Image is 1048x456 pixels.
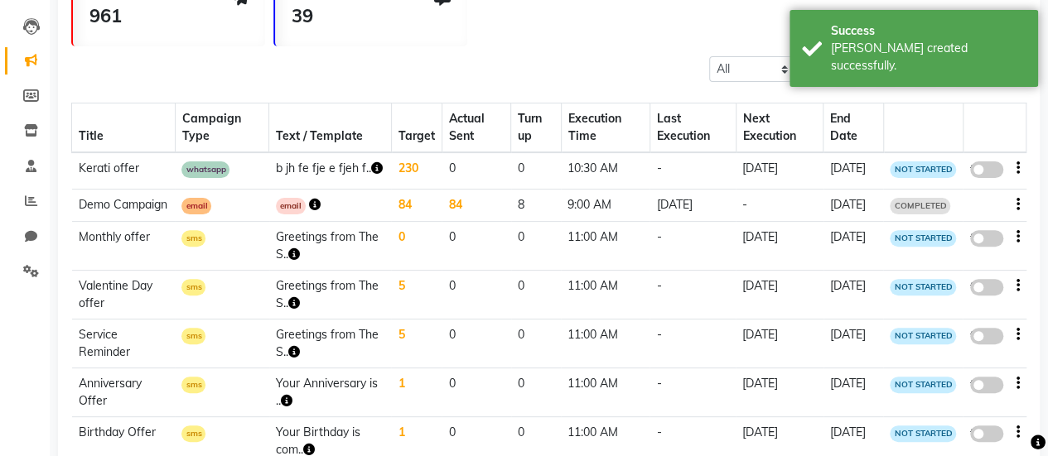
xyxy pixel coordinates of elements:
label: false [970,377,1003,393]
th: Title [72,103,176,153]
span: email [276,198,306,214]
span: sms [181,230,205,247]
td: 0 [442,221,510,270]
span: sms [181,279,205,295]
div: Success [831,22,1026,40]
div: 961 [89,2,171,30]
td: - [650,367,736,416]
td: [DATE] [823,319,884,367]
td: - [650,270,736,319]
td: 84 [442,189,510,221]
th: Text / Template [269,103,392,153]
td: Monthly offer [72,221,176,270]
td: 0 [442,367,510,416]
th: End Date [823,103,884,153]
div: 39 [292,2,407,30]
td: 230 [391,152,442,189]
span: NOT STARTED [890,161,956,178]
span: COMPLETED [890,198,950,214]
td: Demo Campaign [72,189,176,221]
th: Campaign Type [175,103,268,153]
td: [DATE] [823,189,884,221]
td: [DATE] [736,367,823,416]
td: - [650,152,736,189]
span: NOT STARTED [890,377,956,393]
td: 1 [391,367,442,416]
label: false [970,425,1003,442]
label: false [970,279,1003,295]
th: Next Execution [736,103,823,153]
td: 11:00 AM [561,319,650,367]
td: 5 [391,270,442,319]
td: Kerati offer [72,152,176,189]
label: false [970,328,1003,344]
span: sms [181,377,205,393]
td: [DATE] [736,270,823,319]
td: 5 [391,319,442,367]
td: - [650,319,736,367]
td: [DATE] [736,319,823,367]
td: - [650,221,736,270]
span: sms [181,425,205,442]
td: [DATE] [736,152,823,189]
td: [DATE] [823,221,884,270]
div: Bill created successfully. [831,40,1026,74]
td: 11:00 AM [561,221,650,270]
td: [DATE] [823,367,884,416]
td: Valentine Day offer [72,270,176,319]
label: false [970,161,1003,178]
td: 11:00 AM [561,367,650,416]
td: [DATE] [823,270,884,319]
td: b jh fe fje e fjeh f.. [269,152,392,189]
td: Service Reminder [72,319,176,367]
td: Greetings from The S.. [269,221,392,270]
td: - [736,189,823,221]
th: Last Execution [650,103,736,153]
td: 0 [442,270,510,319]
th: Actual Sent [442,103,510,153]
td: 0 [442,319,510,367]
td: 0 [391,221,442,270]
td: [DATE] [736,221,823,270]
span: NOT STARTED [890,425,956,442]
th: Turn up [511,103,561,153]
td: Greetings from The S.. [269,270,392,319]
td: [DATE] [650,189,736,221]
td: Your Anniversary is .. [269,367,392,416]
th: Execution Time [561,103,650,153]
td: 84 [391,189,442,221]
td: 0 [511,319,561,367]
td: 0 [511,152,561,189]
td: 9:00 AM [561,189,650,221]
td: [DATE] [823,152,884,189]
th: Target [391,103,442,153]
span: NOT STARTED [890,230,956,247]
span: NOT STARTED [890,328,956,344]
span: whatsapp [181,161,229,178]
label: false [970,230,1003,247]
td: Greetings from The S.. [269,319,392,367]
span: email [181,198,211,214]
td: 11:00 AM [561,270,650,319]
td: 8 [511,189,561,221]
span: sms [181,328,205,344]
td: Anniversary Offer [72,367,176,416]
td: 0 [511,270,561,319]
span: NOT STARTED [890,279,956,295]
td: 0 [442,152,510,189]
td: 0 [511,221,561,270]
td: 0 [511,367,561,416]
td: 10:30 AM [561,152,650,189]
